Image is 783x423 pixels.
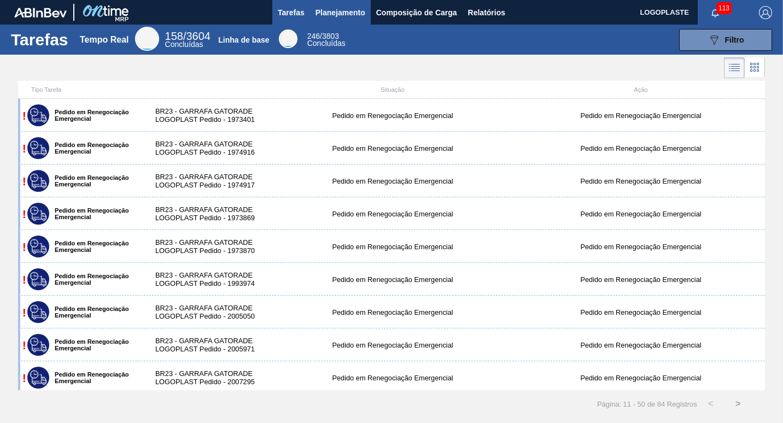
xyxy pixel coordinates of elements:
[165,32,211,48] div: Real Time
[307,33,346,47] div: Base Line
[49,305,137,319] label: Pedido em Renegociação Emergencial
[307,39,346,48] span: Concluídas
[279,30,297,48] div: Base Line
[49,174,137,187] label: Pedido em Renegociação Emergencial
[517,341,765,349] div: Pedido em Renegociação Emergencial
[268,144,517,152] div: Pedido em Renegociação Emergencial
[278,6,305,19] span: Tarefas
[517,210,765,218] div: Pedido em Renegociação Emergencial
[268,177,517,185] div: Pedido em Renegociação Emergencial
[679,29,772,51] button: Filtro
[80,35,129,45] div: Tempo Real
[22,339,26,351] span: !
[49,338,137,351] label: Pedido em Renegociação Emergencial
[268,243,517,251] div: Pedido em Renegociação Emergencial
[144,238,268,255] div: BR23 - GARRAFA GATORADE LOGOPLAST Pedido - 1973870
[144,173,268,189] div: BR23 - GARRAFA GATORADE LOGOPLAST Pedido - 1974917
[724,390,752,418] button: >
[49,207,137,220] label: Pedido em Renegociação Emergencial
[724,57,745,78] div: Visão em Lista
[268,308,517,316] div: Pedido em Renegociação Emergencial
[268,275,517,284] div: Pedido em Renegociação Emergencial
[22,307,26,319] span: !
[268,374,517,382] div: Pedido em Renegociação Emergencial
[218,36,269,44] div: Linha de base
[144,304,268,320] div: BR23 - GARRAFA GATORADE LOGOPLAST Pedido - 2005050
[698,5,733,20] button: Notificações
[186,30,211,42] font: 3604
[268,86,517,93] div: Situação
[22,110,26,122] span: !
[22,372,26,384] span: !
[716,2,732,14] span: 113
[20,86,144,93] div: Tipo Tarefa
[22,143,26,155] span: !
[517,111,765,120] div: Pedido em Renegociação Emergencial
[144,271,268,287] div: BR23 - GARRAFA GATORADE LOGOPLAST Pedido - 1993974
[268,341,517,349] div: Pedido em Renegociação Emergencial
[597,400,627,408] span: Página: 1
[307,32,320,40] span: 246
[268,210,517,218] div: Pedido em Renegociação Emergencial
[468,6,505,19] span: Relatórios
[268,111,517,120] div: Pedido em Renegociação Emergencial
[49,109,137,122] label: Pedido em Renegociação Emergencial
[22,274,26,286] span: !
[517,308,765,316] div: Pedido em Renegociação Emergencial
[745,57,765,78] div: Visão em Cards
[144,205,268,222] div: BR23 - GARRAFA GATORADE LOGOPLAST Pedido - 1973869
[22,208,26,220] span: !
[49,273,137,286] label: Pedido em Renegociação Emergencial
[11,33,68,46] h1: Tarefas
[144,107,268,124] div: BR23 - GARRAFA GATORADE LOGOPLAST Pedido - 1973401
[144,140,268,156] div: BR23 - GARRAFA GATORADE LOGOPLAST Pedido - 1974916
[49,142,137,155] label: Pedido em Renegociação Emergencial
[165,40,203,49] span: Concluídas
[144,369,268,386] div: BR23 - GARRAFA GATORADE LOGOPLAST Pedido - 2007295
[517,275,765,284] div: Pedido em Renegociação Emergencial
[517,243,765,251] div: Pedido em Renegociação Emergencial
[165,30,183,42] span: 158
[165,30,211,42] span: /
[627,400,697,408] span: 1 - 50 de 84 Registros
[517,374,765,382] div: Pedido em Renegociação Emergencial
[517,86,765,93] div: Ação
[135,27,159,51] div: Real Time
[697,390,724,418] button: <
[315,6,365,19] span: Planejamento
[322,32,339,40] font: 3803
[49,371,137,384] label: Pedido em Renegociação Emergencial
[22,175,26,187] span: !
[307,32,339,40] span: /
[725,36,744,44] span: Filtro
[517,177,765,185] div: Pedido em Renegociação Emergencial
[759,6,772,19] img: Logout
[517,144,765,152] div: Pedido em Renegociação Emergencial
[22,241,26,253] span: !
[144,337,268,353] div: BR23 - GARRAFA GATORADE LOGOPLAST Pedido - 2005971
[14,8,67,17] img: TNhmsLtSVTkK8tSr43FrP2fwEKptu5GPRR3wAAAABJRU5ErkJggg==
[49,240,137,253] label: Pedido em Renegociação Emergencial
[376,6,457,19] span: Composição de Carga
